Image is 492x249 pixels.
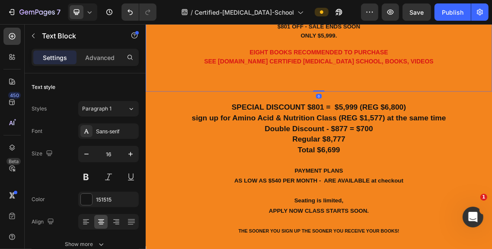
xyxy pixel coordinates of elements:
[32,148,54,160] div: Size
[129,118,390,131] strong: SPECIAL DISCOUNT $801 = $5,999 (REG $6,800)
[96,196,137,204] div: 151515
[255,104,264,111] div: 0
[463,207,483,227] iframe: Intercom live chat
[434,3,471,21] button: Publish
[96,128,137,136] div: Sans-serif
[43,53,67,62] p: Settings
[85,53,115,62] p: Advanced
[232,12,287,22] strong: ONLY $5,999.
[179,150,341,163] strong: Double Discount - $877 = $700
[6,158,21,165] div: Beta
[32,127,42,135] div: Font
[146,24,492,249] iframe: To enrich screen reader interactions, please activate Accessibility in Grammarly extension settings
[442,8,463,17] div: Publish
[82,105,112,113] span: Paragraph 1
[410,9,424,16] span: Save
[78,101,139,117] button: Paragraph 1
[57,7,61,17] p: 7
[65,240,105,249] div: Show more
[88,50,431,60] strong: SEE [DOMAIN_NAME] CERTIFIED [MEDICAL_DATA] SCHOOL, BOOKS, VIDEOS
[223,214,296,224] strong: PAYMENT PLANS
[133,230,386,239] strong: AS LOW AS $540 PER MONTH - ARE AVAILABLE at checkout
[32,105,47,113] div: Styles
[3,3,64,21] button: 7
[195,8,294,17] span: Certified-[MEDICAL_DATA]-School
[32,83,55,91] div: Text style
[228,182,291,195] strong: Total $6,699
[8,92,21,99] div: 450
[69,134,450,147] strong: sign up for Amino Acid & Nutrition Class (REG $1,577) at the same time
[403,3,431,21] button: Save
[32,216,56,228] div: Align
[191,8,193,17] span: /
[42,31,115,41] p: Text Block
[220,166,299,179] strong: Regular $8,777
[121,3,157,21] div: Undo/Redo
[480,194,487,201] span: 1
[32,195,45,203] div: Color
[156,37,363,47] strong: EIGHT BOOKS RECOMMENDED TO PURCHASE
